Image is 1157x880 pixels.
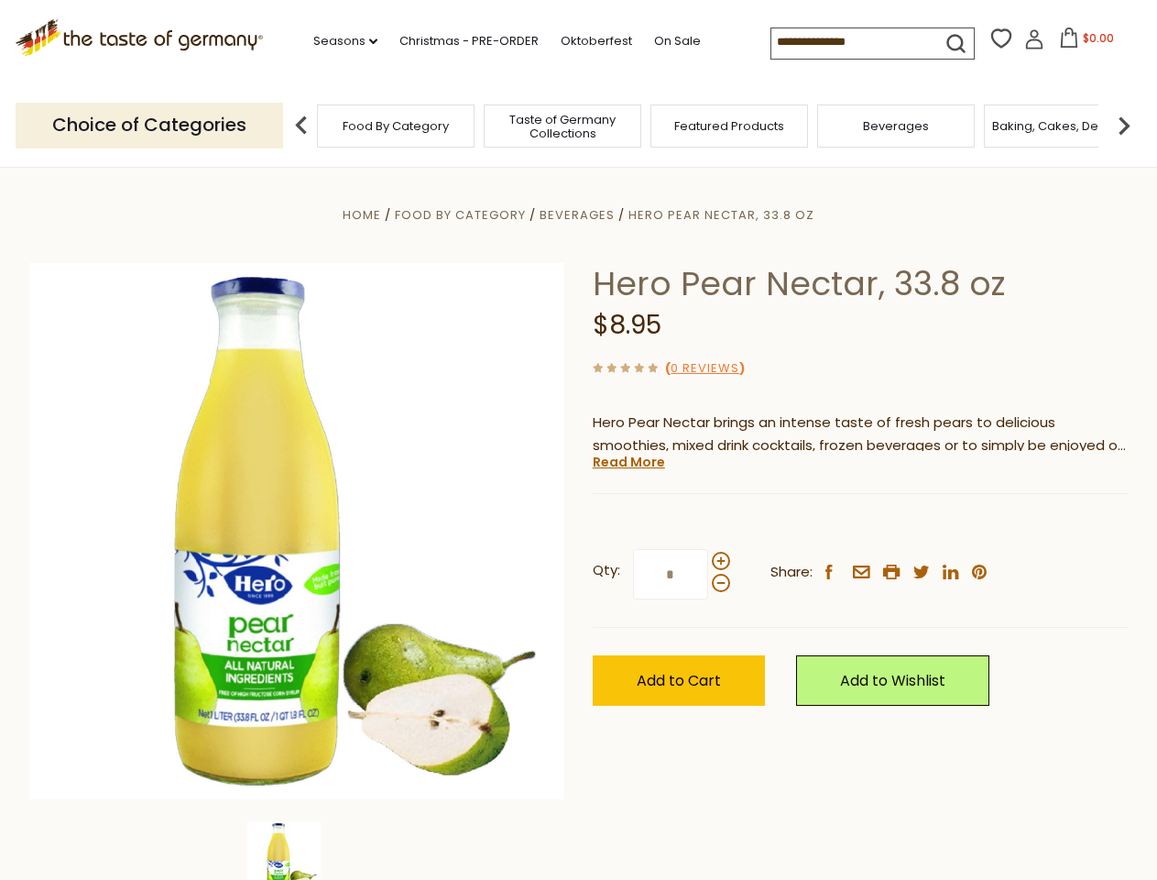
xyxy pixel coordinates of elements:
[665,359,745,377] span: ( )
[770,561,813,584] span: Share:
[1106,107,1142,144] img: next arrow
[540,206,615,224] a: Beverages
[593,263,1129,304] h1: Hero Pear Nectar, 33.8 oz
[863,119,929,133] a: Beverages
[992,119,1134,133] a: Baking, Cakes, Desserts
[1048,27,1126,55] button: $0.00
[313,31,377,51] a: Seasons
[343,206,381,224] a: Home
[654,31,701,51] a: On Sale
[593,307,661,343] span: $8.95
[633,549,708,599] input: Qty:
[593,453,665,471] a: Read More
[671,359,739,379] a: 0 Reviews
[628,206,814,224] a: Hero Pear Nectar, 33.8 oz
[593,412,1129,457] p: Hero Pear Nectar brings an intense taste of fresh pears to delicious smoothies, mixed drink cockt...
[674,119,784,133] a: Featured Products
[29,263,565,799] img: Hero Pear Nectar, 33.8 oz
[1083,30,1114,46] span: $0.00
[637,670,721,691] span: Add to Cart
[796,655,989,706] a: Add to Wishlist
[593,559,620,582] strong: Qty:
[283,107,320,144] img: previous arrow
[489,113,636,140] a: Taste of Germany Collections
[399,31,539,51] a: Christmas - PRE-ORDER
[593,655,765,706] button: Add to Cart
[395,206,526,224] a: Food By Category
[16,103,283,148] p: Choice of Categories
[343,119,449,133] a: Food By Category
[561,31,632,51] a: Oktoberfest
